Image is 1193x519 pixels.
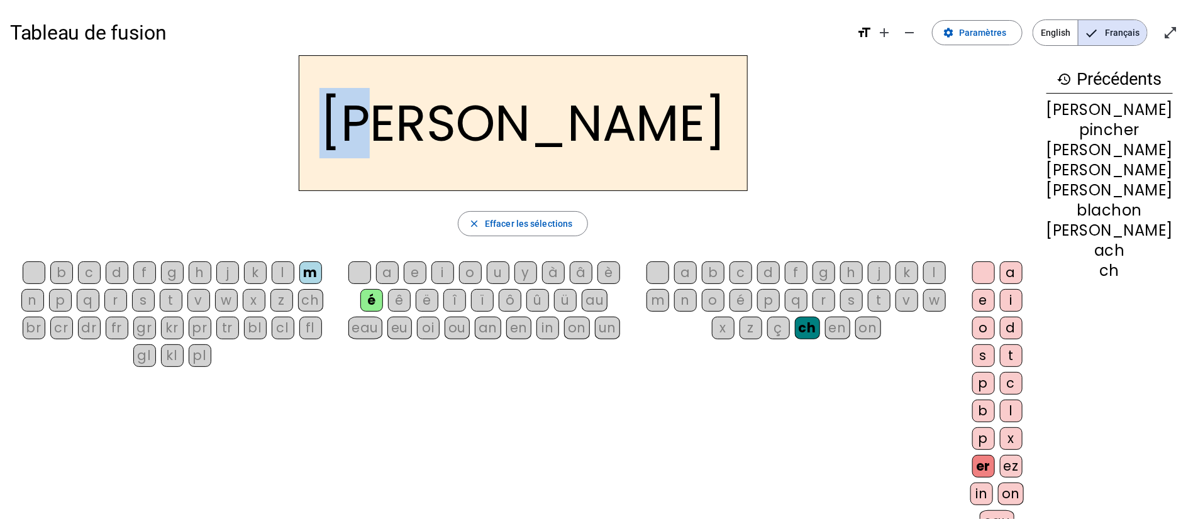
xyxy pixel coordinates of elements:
[417,317,440,339] div: oi
[674,261,697,284] div: a
[1163,25,1178,40] mat-icon: open_in_full
[270,289,293,312] div: z
[133,344,156,367] div: gl
[49,289,72,312] div: p
[161,261,184,284] div: g
[923,261,946,284] div: l
[972,427,995,450] div: p
[825,317,850,339] div: en
[712,317,735,339] div: x
[1046,123,1173,138] div: pincher
[161,344,184,367] div: kl
[475,317,501,339] div: an
[1000,372,1023,395] div: c
[360,289,383,312] div: é
[10,13,846,53] h1: Tableau de fusion
[487,261,509,284] div: u
[857,25,872,40] mat-icon: format_size
[896,289,918,312] div: v
[646,289,669,312] div: m
[702,289,724,312] div: o
[514,261,537,284] div: y
[376,261,399,284] div: a
[872,20,897,45] button: Augmenter la taille de la police
[840,261,863,284] div: h
[896,261,918,284] div: k
[1033,20,1078,45] span: English
[106,317,128,339] div: fr
[23,317,45,339] div: br
[469,218,480,229] mat-icon: close
[1046,163,1173,178] div: [PERSON_NAME]
[570,261,592,284] div: â
[77,289,99,312] div: q
[459,261,482,284] div: o
[471,289,494,312] div: ï
[299,261,322,284] div: m
[526,289,549,312] div: û
[506,317,531,339] div: en
[1000,400,1023,422] div: l
[1046,102,1173,117] div: [PERSON_NAME]
[767,317,790,339] div: ç
[216,261,239,284] div: j
[923,289,946,312] div: w
[133,317,156,339] div: gr
[132,289,155,312] div: s
[595,317,620,339] div: un
[674,289,697,312] div: n
[1046,263,1173,278] div: ch
[554,289,577,312] div: ü
[50,317,73,339] div: cr
[215,289,238,312] div: w
[1033,19,1148,46] mat-button-toggle-group: Language selection
[244,261,267,284] div: k
[387,317,412,339] div: eu
[160,289,182,312] div: t
[897,20,922,45] button: Diminuer la taille de la police
[1046,223,1173,238] div: [PERSON_NAME]
[1000,261,1023,284] div: a
[972,289,995,312] div: e
[1057,72,1072,87] mat-icon: history
[189,261,211,284] div: h
[1000,289,1023,312] div: i
[50,261,73,284] div: b
[416,289,438,312] div: ë
[785,289,807,312] div: q
[959,25,1007,40] span: Paramètres
[730,289,752,312] div: é
[1000,317,1023,339] div: d
[1046,143,1173,158] div: [PERSON_NAME]
[299,55,748,191] h2: [PERSON_NAME]
[1000,455,1023,478] div: ez
[404,261,426,284] div: e
[244,317,267,339] div: bl
[445,317,470,339] div: ou
[187,289,210,312] div: v
[730,261,752,284] div: c
[499,289,521,312] div: ô
[189,317,211,339] div: pr
[972,317,995,339] div: o
[972,372,995,395] div: p
[189,344,211,367] div: pl
[485,216,572,231] span: Effacer les sélections
[757,261,780,284] div: d
[813,261,835,284] div: g
[161,317,184,339] div: kr
[998,483,1024,505] div: on
[972,344,995,367] div: s
[299,317,322,339] div: fl
[104,289,127,312] div: r
[272,261,294,284] div: l
[868,289,891,312] div: t
[757,289,780,312] div: p
[855,317,881,339] div: on
[542,261,565,284] div: à
[106,261,128,284] div: d
[582,289,608,312] div: au
[972,400,995,422] div: b
[564,317,590,339] div: on
[597,261,620,284] div: è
